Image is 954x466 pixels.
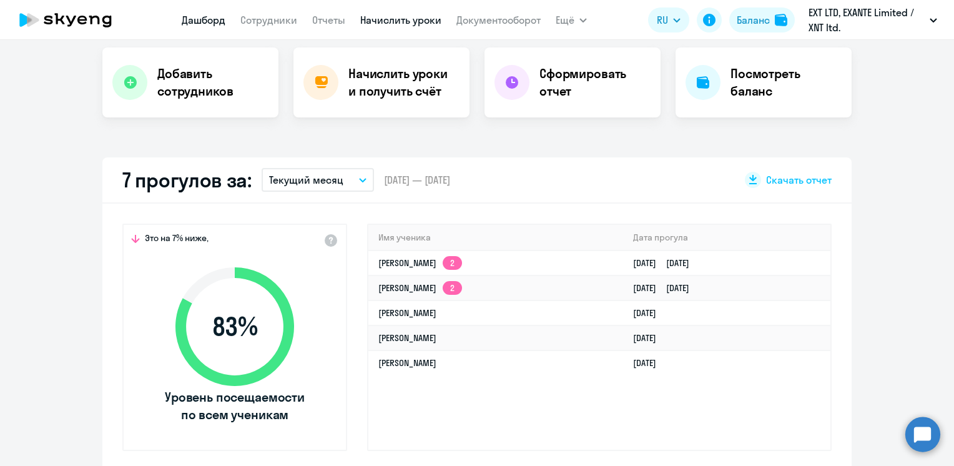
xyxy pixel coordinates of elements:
[556,12,574,27] span: Ещё
[384,173,450,187] span: [DATE] — [DATE]
[312,14,345,26] a: Отчеты
[633,357,666,369] a: [DATE]
[766,173,832,187] span: Скачать отчет
[802,5,943,35] button: EXT LTD, ‎EXANTE Limited / XNT ltd.
[729,7,795,32] button: Балансbalance
[443,281,462,295] app-skyeng-badge: 2
[378,357,436,369] a: [PERSON_NAME]
[269,172,343,187] p: Текущий месяц
[157,65,268,100] h4: Добавить сотрудников
[657,12,668,27] span: RU
[240,14,297,26] a: Сотрудники
[737,12,770,27] div: Баланс
[633,332,666,344] a: [DATE]
[368,225,623,250] th: Имя ученика
[360,14,441,26] a: Начислить уроки
[623,225,830,250] th: Дата прогула
[648,7,689,32] button: RU
[633,282,699,294] a: [DATE][DATE]
[378,282,462,294] a: [PERSON_NAME]2
[182,14,225,26] a: Дашборд
[443,256,462,270] app-skyeng-badge: 2
[163,312,307,342] span: 83 %
[809,5,925,35] p: EXT LTD, ‎EXANTE Limited / XNT ltd.
[456,14,541,26] a: Документооборот
[775,14,787,26] img: balance
[122,167,252,192] h2: 7 прогулов за:
[633,307,666,319] a: [DATE]
[348,65,457,100] h4: Начислить уроки и получить счёт
[378,257,462,269] a: [PERSON_NAME]2
[378,307,436,319] a: [PERSON_NAME]
[262,168,374,192] button: Текущий месяц
[163,389,307,424] span: Уровень посещаемости по всем ученикам
[556,7,587,32] button: Ещё
[539,65,651,100] h4: Сформировать отчет
[730,65,842,100] h4: Посмотреть баланс
[633,257,699,269] a: [DATE][DATE]
[145,232,209,247] span: Это на 7% ниже,
[378,332,436,344] a: [PERSON_NAME]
